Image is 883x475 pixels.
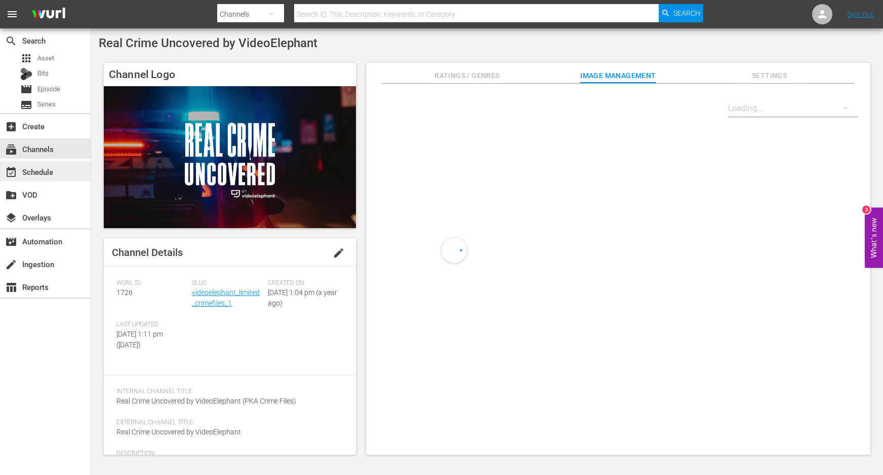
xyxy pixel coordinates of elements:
[104,86,356,228] img: Real Crime Uncovered by VideoElephant
[37,84,60,94] span: Episode
[99,36,317,50] span: Real Crime Uncovered by VideoElephant
[5,35,17,47] span: Search
[116,279,187,287] span: Wurl ID:
[333,247,345,259] span: edit
[116,388,338,396] span: Internal Channel Title:
[5,236,17,248] span: Automation
[865,207,883,268] button: Open Feedback Widget
[116,397,296,405] span: Real Crime Uncovered by VideoElephant (PKA Crime Files)
[732,69,808,82] span: Settings
[862,205,870,213] div: 2
[20,68,32,80] div: Bits
[20,52,32,64] span: Asset
[37,53,54,63] span: Asset
[20,83,32,95] span: Episode
[116,419,338,427] span: External Channel Title:
[5,166,17,178] span: Schedule
[5,189,17,201] span: VOD
[192,288,260,307] a: videoelephant_limited_crimefiles_1
[268,279,338,287] span: Created On:
[24,3,73,26] img: ans4CAIJ8jUAAAAAAAAAAAAAAAAAAAAAAAAgQb4GAAAAAAAAAAAAAAAAAAAAAAAAJMjXAAAAAAAAAAAAAAAAAAAAAAAAgAT5G...
[429,69,505,82] span: Ratings / Genres
[5,281,17,294] span: Reports
[5,259,17,271] span: Ingestion
[37,68,49,79] span: Bits
[659,4,703,22] button: Search
[192,279,262,287] span: Slug:
[116,288,133,297] span: 1726
[327,241,351,265] button: edit
[268,288,337,307] span: [DATE] 1:04 pm (a year ago)
[20,99,32,111] span: Series
[847,10,873,18] a: Sign Out
[580,69,656,82] span: Image Management
[104,63,356,86] h4: Channel Logo
[116,321,187,329] span: Last Updated:
[673,4,700,22] span: Search
[112,246,183,259] span: Channel Details
[5,121,17,133] span: Create
[6,8,18,20] span: menu
[5,212,17,224] span: Overlays
[116,450,338,458] span: Description:
[116,428,241,436] span: Real Crime Uncovered by VideoElephant
[37,99,56,109] span: Series
[116,330,163,349] span: [DATE] 1:11 pm ([DATE])
[5,143,17,156] span: Channels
